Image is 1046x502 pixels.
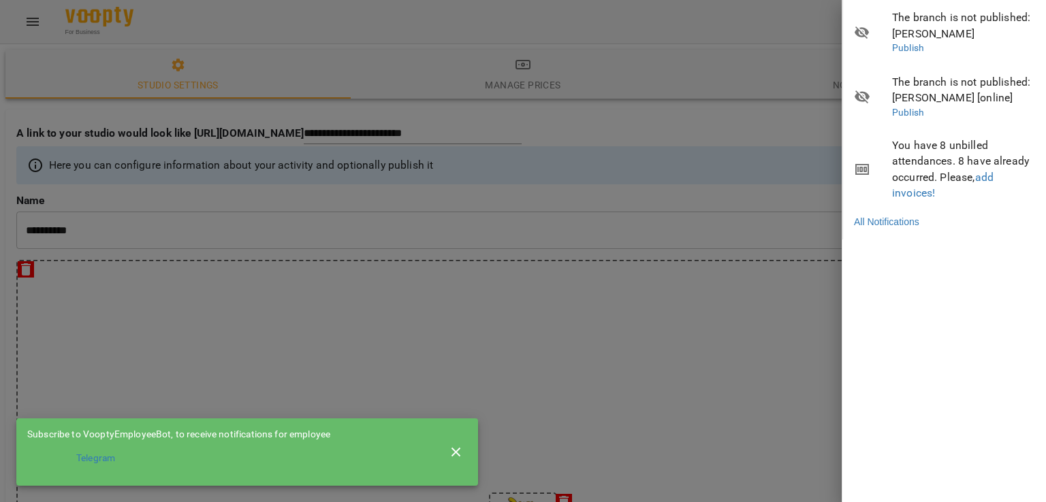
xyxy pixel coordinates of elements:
li: Telegram [27,446,429,471]
a: Publish [892,107,924,118]
span: The branch is not published : [PERSON_NAME] [892,10,1036,41]
div: Subscribe to VooptyEmployeeBot, to receive notifications for employee [27,428,429,441]
a: All Notifications [854,215,919,229]
a: Publish [892,42,924,53]
span: You have 8 unbilled attendances. 8 have already occurred. Please, [892,137,1036,201]
span: The branch is not published : [PERSON_NAME] [online] [892,74,1036,106]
